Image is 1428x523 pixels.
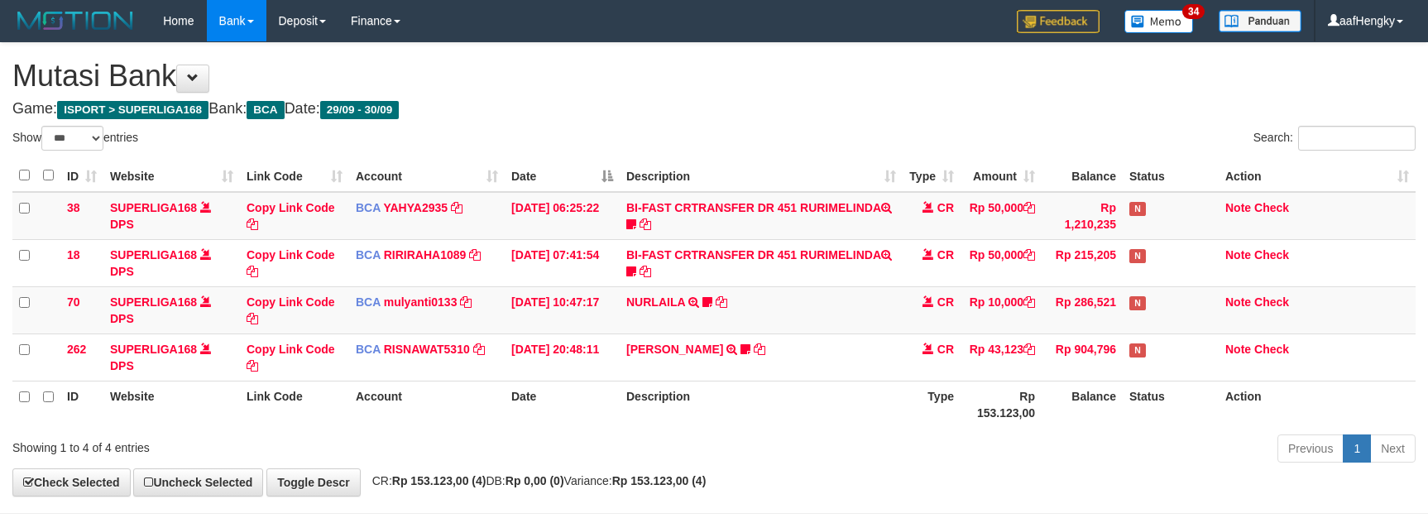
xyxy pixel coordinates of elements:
[60,381,103,428] th: ID
[937,295,954,309] span: CR
[1023,295,1035,309] a: Copy Rp 10,000 to clipboard
[67,201,80,214] span: 38
[1219,10,1301,32] img: panduan.png
[384,343,470,356] a: RISNAWAT5310
[961,192,1042,240] td: Rp 50,000
[640,265,651,278] a: Copy BI-FAST CRTRANSFER DR 451 RURIMELINDA to clipboard
[505,333,620,381] td: [DATE] 20:48:11
[1254,295,1289,309] a: Check
[60,160,103,192] th: ID: activate to sort column ascending
[626,295,685,309] a: NURLAILA
[57,101,208,119] span: ISPORT > SUPERLIGA168
[1129,249,1146,263] span: Has Note
[356,295,381,309] span: BCA
[1225,248,1251,261] a: Note
[1343,434,1371,463] a: 1
[1253,126,1416,151] label: Search:
[640,218,651,231] a: Copy BI-FAST CRTRANSFER DR 451 RURIMELINDA to clipboard
[103,286,240,333] td: DPS
[1042,160,1123,192] th: Balance
[12,468,131,497] a: Check Selected
[620,160,903,192] th: Description: activate to sort column ascending
[67,295,80,309] span: 70
[1298,126,1416,151] input: Search:
[473,343,485,356] a: Copy RISNAWAT5310 to clipboard
[356,248,381,261] span: BCA
[384,248,467,261] a: RIRIRAHA1089
[247,343,335,372] a: Copy Link Code
[620,381,903,428] th: Description
[110,248,197,261] a: SUPERLIGA168
[937,248,954,261] span: CR
[903,160,961,192] th: Type: activate to sort column ascending
[103,333,240,381] td: DPS
[240,381,349,428] th: Link Code
[626,343,723,356] a: [PERSON_NAME]
[67,248,80,261] span: 18
[110,343,197,356] a: SUPERLIGA168
[356,343,381,356] span: BCA
[1023,248,1035,261] a: Copy Rp 50,000 to clipboard
[1123,381,1219,428] th: Status
[937,343,954,356] span: CR
[612,474,707,487] strong: Rp 153.123,00 (4)
[1124,10,1194,33] img: Button%20Memo.svg
[103,192,240,240] td: DPS
[1042,286,1123,333] td: Rp 286,521
[1042,192,1123,240] td: Rp 1,210,235
[1042,239,1123,286] td: Rp 215,205
[1225,343,1251,356] a: Note
[103,160,240,192] th: Website: activate to sort column ascending
[961,160,1042,192] th: Amount: activate to sort column ascending
[364,474,707,487] span: CR: DB: Variance:
[469,248,481,261] a: Copy RIRIRAHA1089 to clipboard
[356,201,381,214] span: BCA
[247,101,284,119] span: BCA
[266,468,361,497] a: Toggle Descr
[754,343,765,356] a: Copy YOSI EFENDI to clipboard
[247,248,335,278] a: Copy Link Code
[620,192,903,240] td: BI-FAST CRTRANSFER DR 451 RURIMELINDA
[12,433,582,456] div: Showing 1 to 4 of 4 entries
[110,295,197,309] a: SUPERLIGA168
[460,295,472,309] a: Copy mulyanti0133 to clipboard
[67,343,86,356] span: 262
[247,295,335,325] a: Copy Link Code
[392,474,486,487] strong: Rp 153.123,00 (4)
[12,8,138,33] img: MOTION_logo.png
[903,381,961,428] th: Type
[1219,160,1416,192] th: Action: activate to sort column ascending
[716,295,727,309] a: Copy NURLAILA to clipboard
[103,239,240,286] td: DPS
[961,239,1042,286] td: Rp 50,000
[1225,295,1251,309] a: Note
[1129,343,1146,357] span: Has Note
[240,160,349,192] th: Link Code: activate to sort column ascending
[961,333,1042,381] td: Rp 43,123
[961,381,1042,428] th: Rp 153.123,00
[1254,201,1289,214] a: Check
[1042,381,1123,428] th: Balance
[506,474,564,487] strong: Rp 0,00 (0)
[384,295,458,309] a: mulyanti0133
[1123,160,1219,192] th: Status
[1182,4,1205,19] span: 34
[505,286,620,333] td: [DATE] 10:47:17
[1042,333,1123,381] td: Rp 904,796
[1219,381,1416,428] th: Action
[12,126,138,151] label: Show entries
[103,381,240,428] th: Website
[961,286,1042,333] td: Rp 10,000
[41,126,103,151] select: Showentries
[937,201,954,214] span: CR
[1129,296,1146,310] span: Has Note
[12,101,1416,118] h4: Game: Bank: Date:
[620,239,903,286] td: BI-FAST CRTRANSFER DR 451 RURIMELINDA
[505,381,620,428] th: Date
[1023,343,1035,356] a: Copy Rp 43,123 to clipboard
[383,201,448,214] a: YAHYA2935
[505,160,620,192] th: Date: activate to sort column descending
[451,201,462,214] a: Copy YAHYA2935 to clipboard
[247,201,335,231] a: Copy Link Code
[110,201,197,214] a: SUPERLIGA168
